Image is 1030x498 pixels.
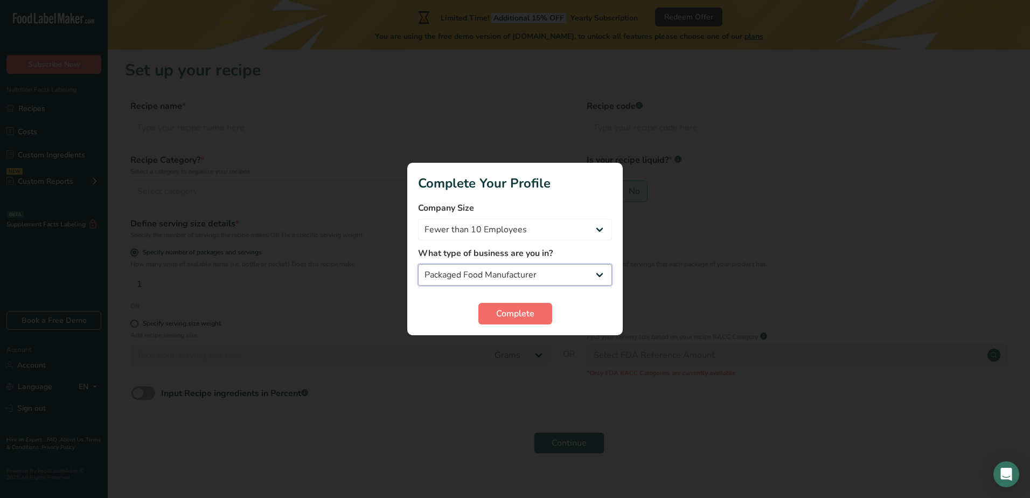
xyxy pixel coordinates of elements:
span: Complete [496,307,534,320]
button: Complete [478,303,552,324]
label: Company Size [418,202,612,215]
label: What type of business are you in? [418,247,612,260]
div: Open Intercom Messenger [993,461,1019,487]
h1: Complete Your Profile [418,174,612,193]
